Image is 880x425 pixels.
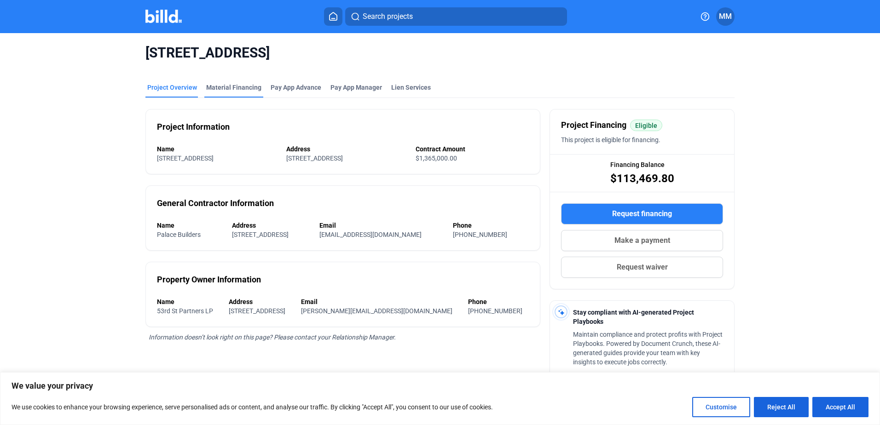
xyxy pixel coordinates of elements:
[561,257,723,278] button: Request waiver
[319,231,422,238] span: [EMAIL_ADDRESS][DOMAIN_NAME]
[612,208,672,219] span: Request financing
[286,144,406,154] div: Address
[206,83,261,92] div: Material Financing
[286,155,343,162] span: [STREET_ADDRESS]
[614,235,670,246] span: Make a payment
[157,307,213,315] span: 53rd St Partners LP
[468,307,522,315] span: [PHONE_NUMBER]
[453,221,529,230] div: Phone
[301,307,452,315] span: [PERSON_NAME][EMAIL_ADDRESS][DOMAIN_NAME]
[232,221,311,230] div: Address
[147,83,197,92] div: Project Overview
[157,155,214,162] span: [STREET_ADDRESS]
[363,11,413,22] span: Search projects
[561,203,723,224] button: Request financing
[232,231,289,238] span: [STREET_ADDRESS]
[229,297,292,306] div: Address
[719,11,732,22] span: MM
[561,230,723,251] button: Make a payment
[391,83,431,92] div: Lien Services
[610,160,665,169] span: Financing Balance
[610,171,674,186] span: $113,469.80
[157,297,220,306] div: Name
[145,44,735,62] span: [STREET_ADDRESS]
[157,231,201,238] span: Palace Builders
[157,144,277,154] div: Name
[145,10,182,23] img: Billd Company Logo
[271,83,321,92] div: Pay App Advance
[330,83,382,92] span: Pay App Manager
[345,7,567,26] button: Search projects
[754,397,809,417] button: Reject All
[453,231,507,238] span: [PHONE_NUMBER]
[157,273,261,286] div: Property Owner Information
[573,331,723,366] span: Maintain compliance and protect profits with Project Playbooks. Powered by Document Crunch, these...
[157,197,274,210] div: General Contractor Information
[12,380,868,391] p: We value your privacy
[12,402,493,413] p: We use cookies to enhance your browsing experience, serve personalised ads or content, and analys...
[812,397,868,417] button: Accept All
[468,297,529,306] div: Phone
[416,155,457,162] span: $1,365,000.00
[229,307,285,315] span: [STREET_ADDRESS]
[416,144,529,154] div: Contract Amount
[157,121,230,133] div: Project Information
[716,7,735,26] button: MM
[573,309,694,325] span: Stay compliant with AI-generated Project Playbooks
[561,119,626,132] span: Project Financing
[319,221,444,230] div: Email
[630,120,662,131] mat-chip: Eligible
[301,297,459,306] div: Email
[157,221,223,230] div: Name
[692,397,750,417] button: Customise
[149,333,396,341] span: Information doesn’t look right on this page? Please contact your Relationship Manager.
[561,136,660,144] span: This project is eligible for financing.
[617,262,668,273] span: Request waiver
